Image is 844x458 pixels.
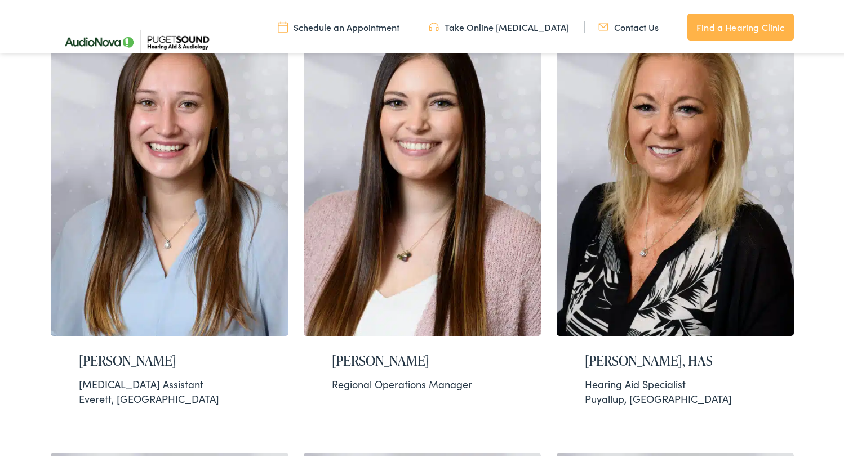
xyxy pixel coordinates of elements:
div: Regional Operations Manager [332,375,513,389]
h2: [PERSON_NAME] [332,351,513,367]
a: Annie Kountz at Puget Sound Hearing Aid & Audiology in Everett, WA. [PERSON_NAME] [MEDICAL_DATA] ... [51,1,288,420]
img: Deb Leenhouts, Hearing Aid Specialist at Puget Sound Hearing in Puyallup, WA. [557,1,794,333]
a: Contact Us [598,19,659,31]
div: Everett, [GEOGRAPHIC_DATA] [79,375,260,403]
h2: [PERSON_NAME], HAS [585,351,766,367]
a: Deb Leenhouts, Hearing Aid Specialist at Puget Sound Hearing in Puyallup, WA. [PERSON_NAME], HAS ... [557,1,794,420]
a: Find a Hearing Clinic [687,11,793,38]
a: Schedule an Appointment [278,19,399,31]
img: Regional Operations Manager Brittany Phillips at Puget Sound Hearing. [304,1,541,333]
a: Take Online [MEDICAL_DATA] [429,19,569,31]
div: [MEDICAL_DATA] Assistant [79,375,260,389]
img: utility icon [278,19,288,31]
img: utility icon [598,19,608,31]
h2: [PERSON_NAME] [79,351,260,367]
img: utility icon [429,19,439,31]
a: Regional Operations Manager Brittany Phillips at Puget Sound Hearing. [PERSON_NAME] Regional Oper... [304,1,541,420]
div: Puyallup, [GEOGRAPHIC_DATA] [585,375,766,403]
img: Annie Kountz at Puget Sound Hearing Aid & Audiology in Everett, WA. [51,1,288,333]
div: Hearing Aid Specialist [585,375,766,389]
